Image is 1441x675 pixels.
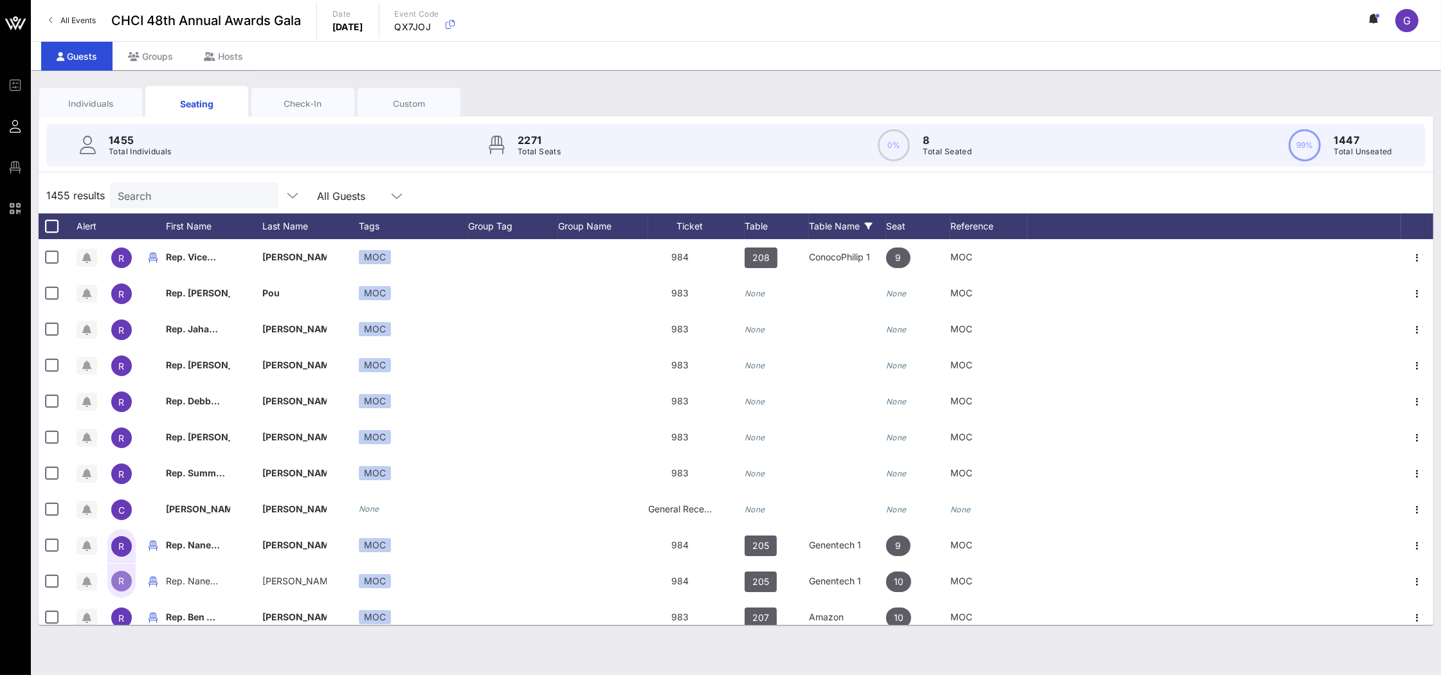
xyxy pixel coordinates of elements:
[1334,145,1392,158] p: Total Unseated
[950,527,1015,563] p: MOC
[886,397,907,406] i: None
[950,383,1015,419] p: MOC
[886,505,907,514] i: None
[166,213,262,239] div: First Name
[894,607,903,628] span: 10
[261,98,345,110] div: Check-In
[558,213,648,239] div: Group Name
[166,563,230,599] p: Rep. Nane…
[188,42,258,71] div: Hosts
[518,145,561,158] p: Total Seats
[119,541,125,552] span: R
[262,275,327,311] p: Pou
[166,599,230,635] p: Rep. Ben …
[395,21,439,33] p: QX7JOJ
[886,289,907,298] i: None
[166,311,230,347] p: Rep. Jaha…
[648,503,725,514] span: General Reception
[745,397,765,406] i: None
[1403,14,1411,27] span: G
[950,505,971,514] i: None
[166,455,230,491] p: Rep. Summ…
[119,325,125,336] span: R
[119,613,125,624] span: R
[119,433,125,444] span: R
[262,563,327,599] p: [PERSON_NAME] …
[166,275,230,311] p: Rep. [PERSON_NAME]…
[395,8,439,21] p: Event Code
[896,248,902,268] span: 9
[119,397,125,408] span: R
[886,325,907,334] i: None
[359,213,468,239] div: Tags
[262,383,327,419] p: [PERSON_NAME]…
[745,361,765,370] i: None
[809,239,886,275] div: ConocoPhilip 1
[672,611,689,622] span: 983
[886,433,907,442] i: None
[359,286,391,300] div: MOC
[1334,132,1392,148] p: 1447
[518,132,561,148] p: 2271
[332,8,363,21] p: Date
[672,251,689,262] span: 984
[745,505,765,514] i: None
[809,599,886,635] div: Amazon
[317,190,365,202] div: All Guests
[752,248,770,268] span: 208
[896,535,902,556] span: 9
[745,469,765,478] i: None
[672,539,689,550] span: 984
[262,455,327,491] p: [PERSON_NAME]
[166,347,230,383] p: Rep. [PERSON_NAME]…
[672,323,689,334] span: 983
[359,574,391,588] div: MOC
[359,250,391,264] div: MOC
[359,466,391,480] div: MOC
[166,419,230,455] p: Rep. [PERSON_NAME]
[262,491,327,527] p: [PERSON_NAME]
[950,419,1015,455] p: MOC
[950,455,1015,491] p: MOC
[46,188,105,203] span: 1455 results
[950,347,1015,383] p: MOC
[672,287,689,298] span: 983
[166,239,230,275] p: Rep. Vice…
[672,359,689,370] span: 983
[309,183,412,208] div: All Guests
[950,563,1015,599] p: MOC
[923,132,972,148] p: 8
[119,361,125,372] span: R
[745,325,765,334] i: None
[166,491,230,527] p: [PERSON_NAME]
[648,213,745,239] div: Ticket
[155,97,239,111] div: Seating
[119,289,125,300] span: R
[113,42,188,71] div: Groups
[118,505,125,516] span: C
[923,145,972,158] p: Total Seated
[71,213,103,239] div: Alert
[262,527,327,563] p: [PERSON_NAME]
[359,430,391,444] div: MOC
[49,98,132,110] div: Individuals
[359,610,391,624] div: MOC
[109,132,172,148] p: 1455
[359,538,391,552] div: MOC
[745,433,765,442] i: None
[262,311,327,347] p: [PERSON_NAME]
[894,571,903,592] span: 10
[809,213,886,239] div: Table Name
[119,253,125,264] span: R
[950,239,1015,275] p: MOC
[359,358,391,372] div: MOC
[359,394,391,408] div: MOC
[886,361,907,370] i: None
[468,213,558,239] div: Group Tag
[672,467,689,478] span: 983
[111,11,301,30] span: CHCI 48th Annual Awards Gala
[262,419,327,455] p: [PERSON_NAME]
[745,213,809,239] div: Table
[262,239,327,275] p: [PERSON_NAME]
[1395,9,1418,32] div: G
